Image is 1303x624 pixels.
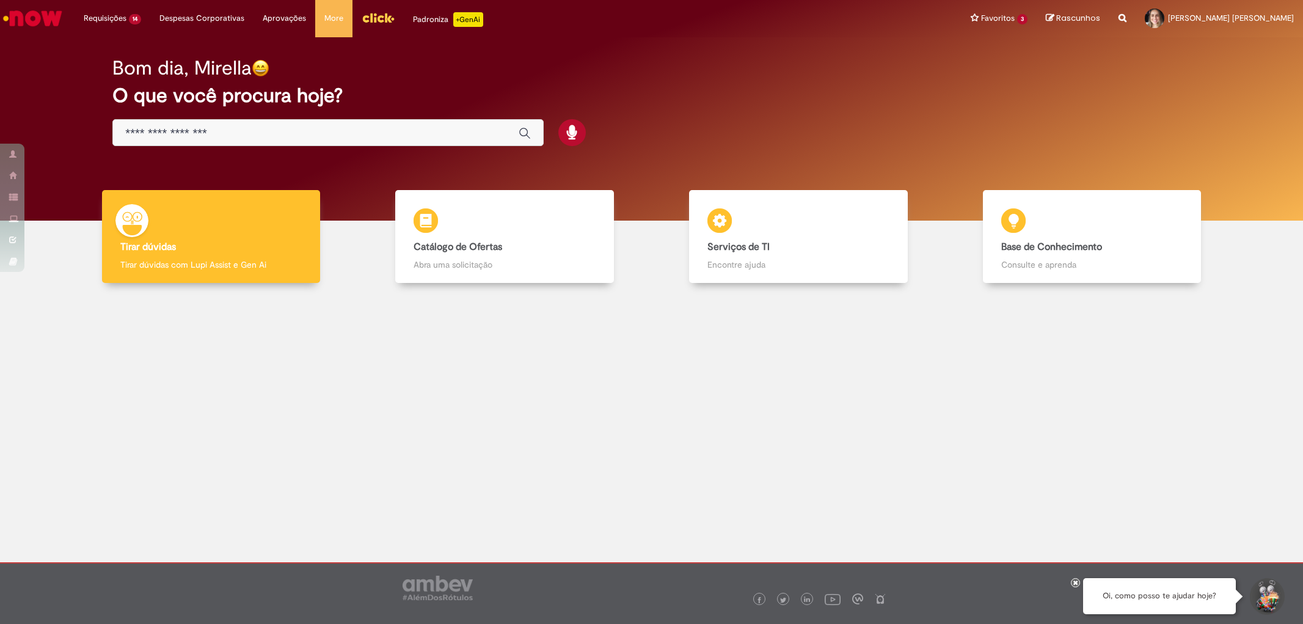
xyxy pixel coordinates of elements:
[64,190,358,284] a: Tirar dúvidas Tirar dúvidas com Lupi Assist e Gen Ai
[324,12,343,24] span: More
[358,190,652,284] a: Catálogo de Ofertas Abra uma solicitação
[414,241,502,253] b: Catálogo de Ofertas
[159,12,244,24] span: Despesas Corporativas
[112,57,252,79] h2: Bom dia, Mirella
[1248,578,1285,615] button: Iniciar Conversa de Suporte
[825,591,841,607] img: logo_footer_youtube.png
[453,12,483,27] p: +GenAi
[112,85,1190,106] h2: O que você procura hoje?
[875,593,886,604] img: logo_footer_naosei.png
[362,9,395,27] img: click_logo_yellow_360x200.png
[1001,259,1183,271] p: Consulte e aprenda
[780,597,786,603] img: logo_footer_twitter.png
[1083,578,1236,614] div: Oi, como posso te ajudar hoje?
[1168,13,1294,23] span: [PERSON_NAME] [PERSON_NAME]
[252,59,269,77] img: happy-face.png
[981,12,1015,24] span: Favoritos
[707,241,770,253] b: Serviços de TI
[804,596,810,604] img: logo_footer_linkedin.png
[1056,12,1100,24] span: Rascunhos
[413,12,483,27] div: Padroniza
[1,6,64,31] img: ServiceNow
[263,12,306,24] span: Aprovações
[414,259,595,271] p: Abra uma solicitação
[707,259,889,271] p: Encontre ajuda
[756,597,762,603] img: logo_footer_facebook.png
[403,576,473,600] img: logo_footer_ambev_rotulo_gray.png
[84,12,126,24] span: Requisições
[120,259,302,271] p: Tirar dúvidas com Lupi Assist e Gen Ai
[120,241,176,253] b: Tirar dúvidas
[1046,13,1100,24] a: Rascunhos
[652,190,946,284] a: Serviços de TI Encontre ajuda
[945,190,1239,284] a: Base de Conhecimento Consulte e aprenda
[1001,241,1102,253] b: Base de Conhecimento
[129,14,141,24] span: 14
[852,593,863,604] img: logo_footer_workplace.png
[1017,14,1027,24] span: 3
